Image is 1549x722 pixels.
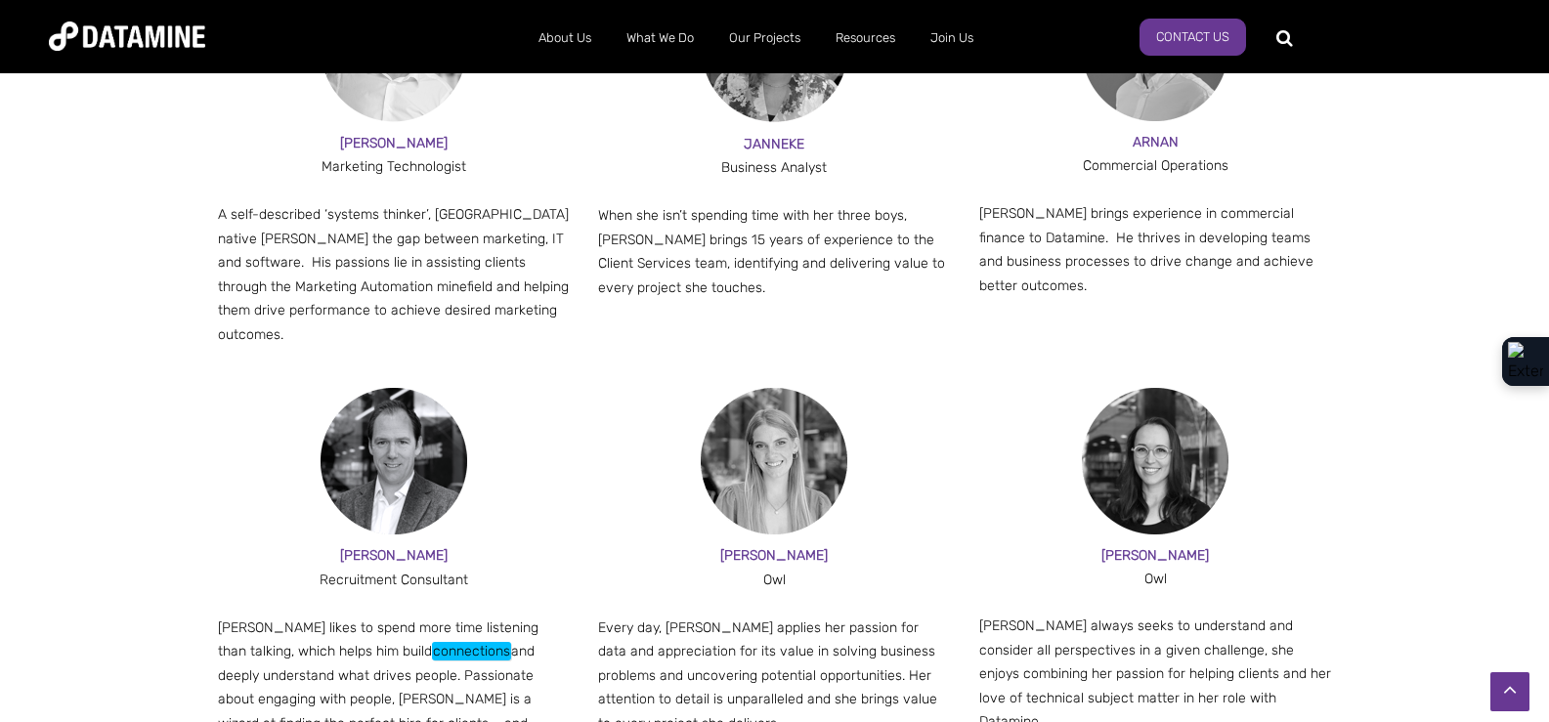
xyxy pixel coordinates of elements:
[1082,388,1228,534] img: Rosie
[218,203,571,347] p: A self-described ‘systems thinker’, [GEOGRAPHIC_DATA] native [PERSON_NAME] the gap between market...
[609,13,711,64] a: What We Do
[321,388,467,534] img: Jesse1
[340,135,448,151] span: [PERSON_NAME]
[818,13,913,64] a: Resources
[720,547,828,564] span: [PERSON_NAME]
[701,388,847,534] img: Sophie W
[598,156,951,181] div: Business Analyst
[49,21,205,51] img: Datamine
[913,13,991,64] a: Join Us
[218,569,571,593] div: Recruitment Consultant
[598,569,951,593] div: Owl
[979,568,1332,591] div: Owl
[598,207,945,296] span: When she isn’t spending time with her three boys, [PERSON_NAME] brings 15 years of experience to ...
[1101,547,1209,564] span: [PERSON_NAME]
[432,642,511,660] em: connections
[521,13,609,64] a: About Us
[711,13,818,64] a: Our Projects
[979,154,1332,179] div: Commercial Operations
[1508,342,1543,381] img: Extension Icon
[218,155,571,180] div: Marketing Technologist
[340,547,448,564] span: [PERSON_NAME]
[979,202,1332,298] p: [PERSON_NAME] brings experience in commercial finance to Datamine. He thrives in developing teams...
[1140,19,1246,56] a: Contact Us
[1133,134,1179,150] span: ARNAN
[744,136,804,152] span: JANNEKE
